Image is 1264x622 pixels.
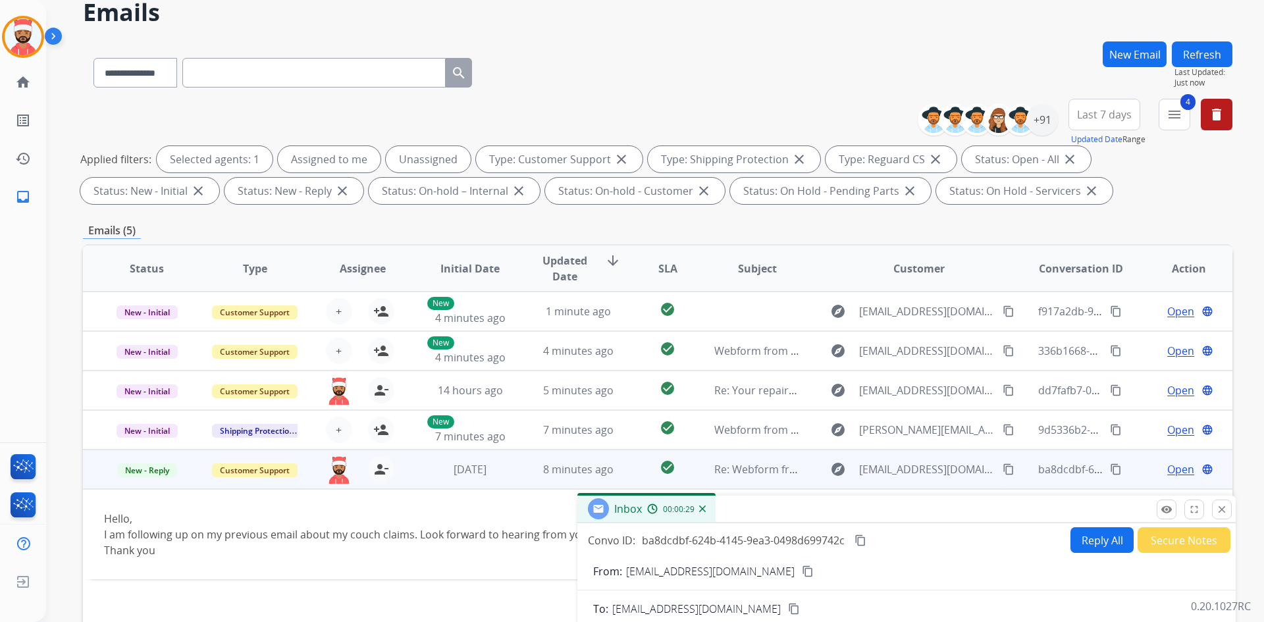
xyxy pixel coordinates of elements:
[386,146,471,172] div: Unassigned
[1167,461,1194,477] span: Open
[1110,384,1122,396] mat-icon: content_copy
[928,151,943,167] mat-icon: close
[1201,424,1213,436] mat-icon: language
[334,183,350,199] mat-icon: close
[936,178,1113,204] div: Status: On Hold - Servicers
[435,350,506,365] span: 4 minutes ago
[593,601,608,617] p: To:
[212,345,298,359] span: Customer Support
[454,462,487,477] span: [DATE]
[104,527,996,542] div: I am following up on my previous email about my couch claims. Look forward to hearing from you.
[859,422,995,438] span: [PERSON_NAME][EMAIL_ADDRESS][PERSON_NAME][DOMAIN_NAME]
[660,420,675,436] mat-icon: check_circle
[117,463,177,477] span: New - Reply
[648,146,820,172] div: Type: Shipping Protection
[1110,463,1122,475] mat-icon: content_copy
[80,151,151,167] p: Applied filters:
[1201,305,1213,317] mat-icon: language
[427,297,454,310] p: New
[893,261,945,276] span: Customer
[326,298,352,324] button: +
[438,383,503,398] span: 14 hours ago
[1201,345,1213,357] mat-icon: language
[660,301,675,317] mat-icon: check_circle
[788,603,800,615] mat-icon: content_copy
[660,380,675,396] mat-icon: check_circle
[1138,527,1230,553] button: Secure Notes
[435,429,506,444] span: 7 minutes ago
[1003,463,1014,475] mat-icon: content_copy
[326,338,352,364] button: +
[1038,423,1238,437] span: 9d5336b2-cf34-4de0-87e7-332467cc74a2
[1003,345,1014,357] mat-icon: content_copy
[859,303,995,319] span: [EMAIL_ADDRESS][DOMAIN_NAME]
[830,461,846,477] mat-icon: explore
[373,303,389,319] mat-icon: person_add
[1180,94,1196,110] span: 4
[1174,78,1232,88] span: Just now
[1039,261,1123,276] span: Conversation ID
[1062,151,1078,167] mat-icon: close
[696,183,712,199] mat-icon: close
[1167,422,1194,438] span: Open
[738,261,777,276] span: Subject
[476,146,643,172] div: Type: Customer Support
[451,65,467,81] mat-icon: search
[826,146,957,172] div: Type: Reguard CS
[535,253,595,284] span: Updated Date
[1038,304,1237,319] span: f917a2db-9c16-47e2-845d-898f9a06ae37
[1209,107,1224,122] mat-icon: delete
[373,382,389,398] mat-icon: person_remove
[612,601,781,617] span: [EMAIL_ADDRESS][DOMAIN_NAME]
[326,456,352,484] img: agent-avatar
[660,459,675,475] mat-icon: check_circle
[1216,504,1228,515] mat-icon: close
[373,461,389,477] mat-icon: person_remove
[427,336,454,350] p: New
[326,417,352,443] button: +
[117,384,178,398] span: New - Initial
[1110,345,1122,357] mat-icon: content_copy
[830,422,846,438] mat-icon: explore
[212,305,298,319] span: Customer Support
[1167,382,1194,398] span: Open
[1084,183,1099,199] mat-icon: close
[642,533,845,548] span: ba8dcdbf-624b-4145-9ea3-0498d699742c
[326,377,352,405] img: agent-avatar
[1174,67,1232,78] span: Last Updated:
[1003,424,1014,436] mat-icon: content_copy
[830,343,846,359] mat-icon: explore
[626,563,795,579] p: [EMAIL_ADDRESS][DOMAIN_NAME]
[545,178,725,204] div: Status: On-hold - Customer
[336,343,342,359] span: +
[714,423,1176,437] span: Webform from [PERSON_NAME][EMAIL_ADDRESS][PERSON_NAME][DOMAIN_NAME] on [DATE]
[1110,424,1122,436] mat-icon: content_copy
[1038,344,1240,358] span: 336b1668-87fd-4404-a156-0da9a742151a
[212,384,298,398] span: Customer Support
[117,345,178,359] span: New - Initial
[190,183,206,199] mat-icon: close
[1068,99,1140,130] button: Last 7 days
[830,303,846,319] mat-icon: explore
[373,343,389,359] mat-icon: person_add
[1159,99,1190,130] button: 4
[830,382,846,398] mat-icon: explore
[15,189,31,205] mat-icon: inbox
[5,18,41,55] img: avatar
[15,113,31,128] mat-icon: list_alt
[714,462,1030,477] span: Re: Webform from [EMAIL_ADDRESS][DOMAIN_NAME] on [DATE]
[336,422,342,438] span: +
[1038,462,1241,477] span: ba8dcdbf-624b-4145-9ea3-0498d699742c
[543,423,614,437] span: 7 minutes ago
[1167,303,1194,319] span: Open
[1077,112,1132,117] span: Last 7 days
[104,542,996,558] div: Thank you
[902,183,918,199] mat-icon: close
[588,532,635,548] p: Convo ID:
[373,422,389,438] mat-icon: person_add
[1201,463,1213,475] mat-icon: language
[859,343,995,359] span: [EMAIL_ADDRESS][DOMAIN_NAME]
[1172,41,1232,67] button: Refresh
[543,462,614,477] span: 8 minutes ago
[212,463,298,477] span: Customer Support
